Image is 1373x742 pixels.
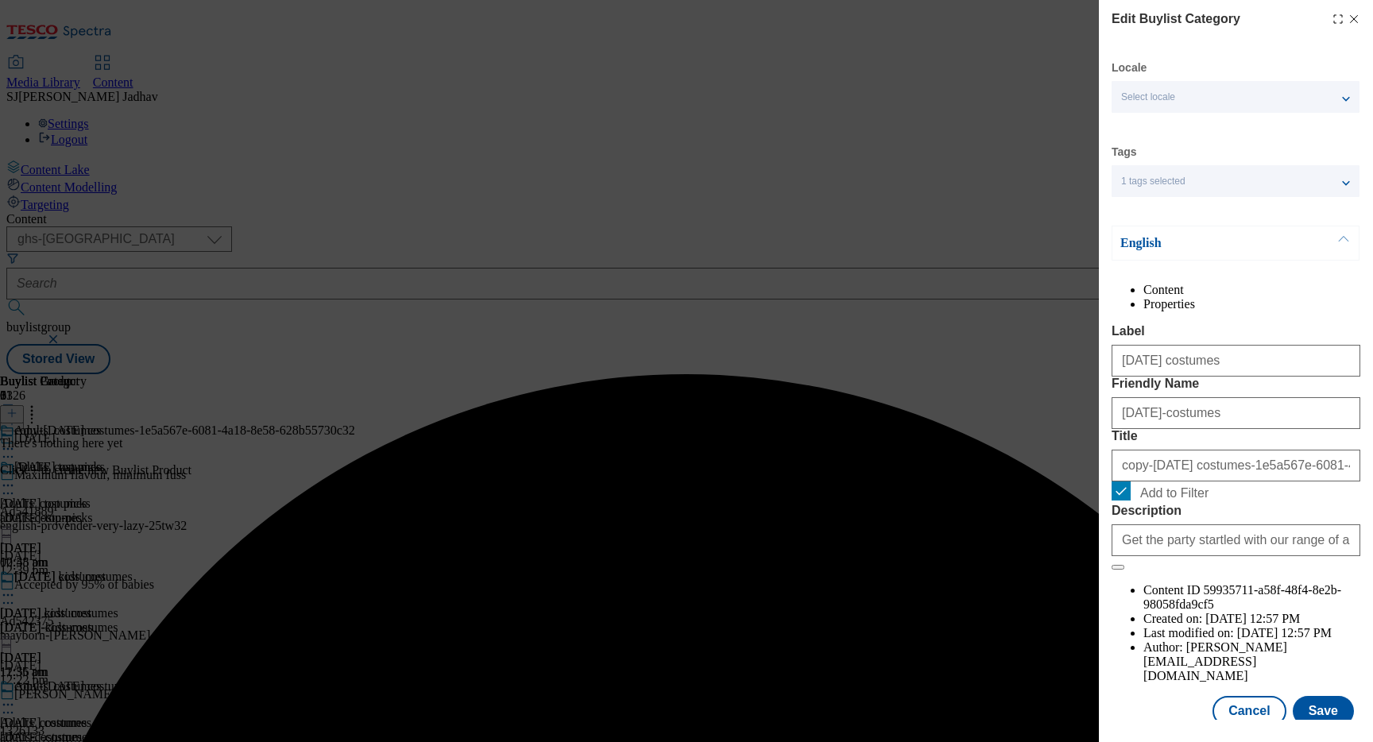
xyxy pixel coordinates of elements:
[1112,165,1359,197] button: 1 tags selected
[1112,64,1147,72] label: Locale
[1120,235,1287,251] p: English
[1112,324,1360,338] label: Label
[1237,626,1332,640] span: [DATE] 12:57 PM
[1121,176,1185,187] span: 1 tags selected
[1112,10,1240,29] h4: Edit Buylist Category
[1143,640,1287,682] span: [PERSON_NAME][EMAIL_ADDRESS][DOMAIN_NAME]
[1112,429,1360,443] label: Title
[1112,345,1360,377] input: Enter Label
[1143,297,1360,311] li: Properties
[1112,504,1360,518] label: Description
[1140,486,1209,500] span: Add to Filter
[1112,10,1360,726] div: Modal
[1212,696,1286,726] button: Cancel
[1143,640,1360,683] li: Author:
[1143,626,1360,640] li: Last modified on:
[1143,583,1341,611] span: 59935711-a58f-48f4-8e2b-98058fda9cf5
[1143,583,1360,612] li: Content ID
[1143,612,1360,626] li: Created on:
[1143,283,1360,297] li: Content
[1293,696,1354,726] button: Save
[1112,148,1137,157] label: Tags
[1205,612,1300,625] span: [DATE] 12:57 PM
[1112,81,1359,113] button: Select locale
[1112,397,1360,429] input: Enter Friendly Name
[1112,377,1360,391] label: Friendly Name
[1121,91,1175,103] span: Select locale
[1112,524,1360,556] input: Enter Description
[1112,450,1360,481] input: Enter Title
